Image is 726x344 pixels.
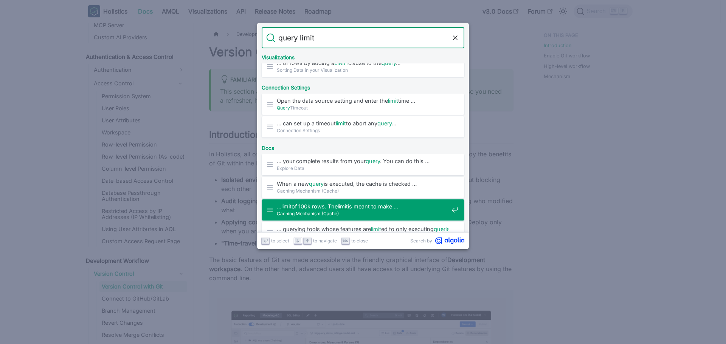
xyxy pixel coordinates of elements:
svg: Enter key [263,238,268,244]
span: … can set up a timeout to abort any … [277,120,448,127]
a: When a newqueryis executed, the cache is checked …Caching Mechanism (Cache) [262,177,464,198]
a: … querying tools whose features arelimited to only executingqueries…Troubleshoot slow reports [262,222,464,243]
input: Search docs [275,27,451,48]
button: Clear the query [451,33,460,42]
div: Connection Settings [260,79,466,94]
mark: query [366,158,380,164]
span: Caching Mechanism (Cache) [277,187,448,194]
mark: query [377,120,392,126]
a: … of rows by adding aLIMITclause to thequery…Sorting Data in your Visualization [262,56,464,77]
mark: limit [338,203,348,210]
a: Search byAlgolia [410,237,464,244]
mark: limit [281,203,292,210]
span: to navigate [313,237,337,244]
span: … querying tools whose features are ed to only executing … [277,225,448,233]
svg: Arrow up [305,238,310,244]
mark: limit [388,97,398,104]
a: …limitof 100k rows. Thelimitis meant to make …Caching Mechanism (Cache) [262,199,464,221]
a: … your complete results from yourquery. You can do this …Explore Data [262,154,464,175]
mark: LIMIT [334,60,348,66]
a: … can set up a timeoutlimitto abort anyquery…Connection Settings [262,116,464,137]
span: Caching Mechanism (Cache) [277,210,448,217]
svg: Escape key [343,238,348,244]
span: Search by [410,237,432,244]
span: Open the data source setting and enter the time … [277,97,448,104]
svg: Algolia [435,237,464,244]
span: … of 100k rows. The is meant to make … [277,203,448,210]
mark: Query [277,105,290,111]
span: Explore Data [277,165,448,172]
span: Sorting Data in your Visualization [277,66,448,74]
mark: query [309,180,324,187]
svg: Arrow down [295,238,301,244]
span: to close [351,237,368,244]
span: … your complete results from your . You can do this … [277,157,448,165]
a: Open the data source setting and enter thelimittime …QueryTimeout [262,94,464,115]
span: When a new is executed, the cache is checked … [277,180,448,187]
span: Connection Settings [277,127,448,134]
span: Timeout [277,104,448,111]
mark: query [382,60,396,66]
span: to select [271,237,289,244]
mark: limit [336,120,346,126]
mark: queries [434,226,453,232]
div: Visualizations [260,48,466,63]
mark: limit [371,226,381,232]
div: Docs [260,139,466,154]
